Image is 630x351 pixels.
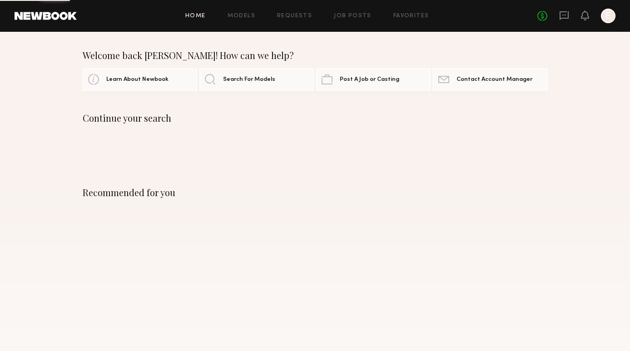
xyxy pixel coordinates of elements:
[223,77,275,83] span: Search For Models
[83,68,197,91] a: Learn About Newbook
[83,113,548,124] div: Continue your search
[199,68,314,91] a: Search For Models
[228,13,255,19] a: Models
[433,68,547,91] a: Contact Account Manager
[83,187,548,198] div: Recommended for you
[277,13,312,19] a: Requests
[393,13,429,19] a: Favorites
[106,77,169,83] span: Learn About Newbook
[185,13,206,19] a: Home
[601,9,615,23] a: E
[316,68,431,91] a: Post A Job or Casting
[334,13,372,19] a: Job Posts
[83,50,548,61] div: Welcome back [PERSON_NAME]! How can we help?
[340,77,399,83] span: Post A Job or Casting
[456,77,532,83] span: Contact Account Manager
